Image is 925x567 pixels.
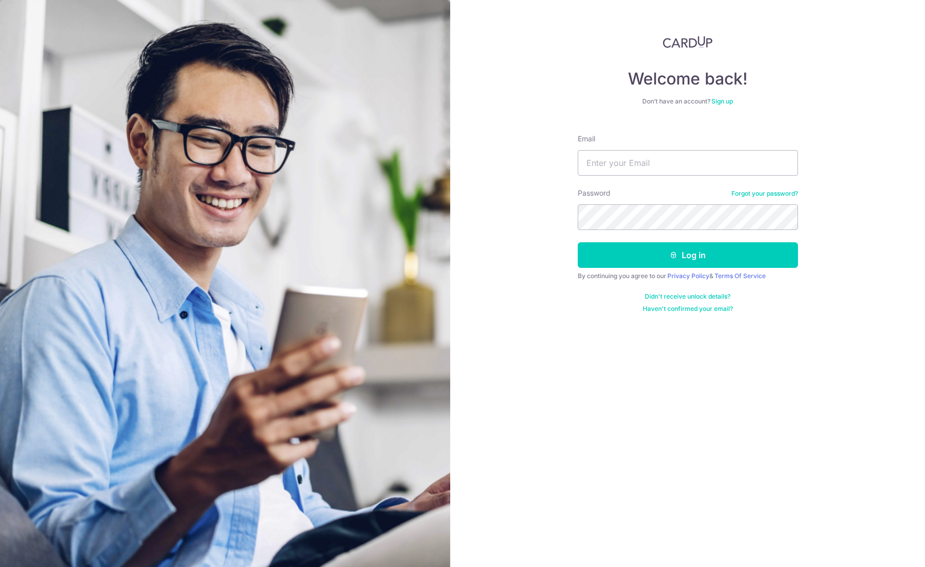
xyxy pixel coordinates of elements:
[578,150,798,176] input: Enter your Email
[711,97,733,105] a: Sign up
[714,272,766,280] a: Terms Of Service
[643,305,733,313] a: Haven't confirmed your email?
[578,69,798,89] h4: Welcome back!
[578,242,798,268] button: Log in
[578,97,798,106] div: Don’t have an account?
[645,292,730,301] a: Didn't receive unlock details?
[663,36,713,48] img: CardUp Logo
[578,134,595,144] label: Email
[578,188,611,198] label: Password
[578,272,798,280] div: By continuing you agree to our &
[731,190,798,198] a: Forgot your password?
[667,272,709,280] a: Privacy Policy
